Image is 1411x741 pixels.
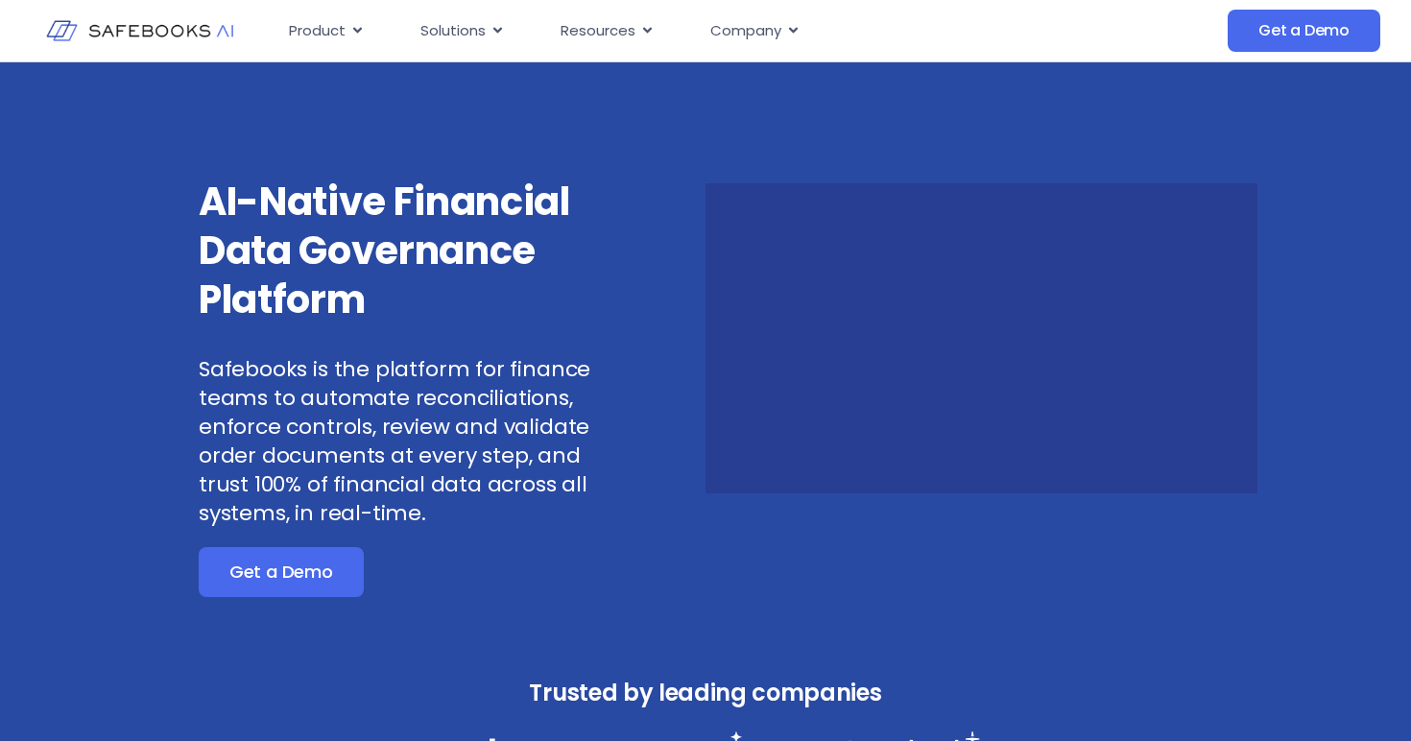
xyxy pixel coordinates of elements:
a: Get a Demo [1228,10,1380,52]
h3: AI-Native Financial Data Governance Platform [199,178,612,324]
div: Menu Toggle [274,12,1074,50]
span: Company [710,20,781,42]
span: Get a Demo [229,562,333,582]
span: Get a Demo [1258,21,1350,40]
p: Safebooks is the platform for finance teams to automate reconciliations, enforce controls, review... [199,355,612,528]
a: Get a Demo [199,547,364,597]
h3: Trusted by leading companies [405,674,1006,712]
span: Resources [561,20,635,42]
span: Solutions [420,20,486,42]
nav: Menu [274,12,1074,50]
span: Product [289,20,346,42]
